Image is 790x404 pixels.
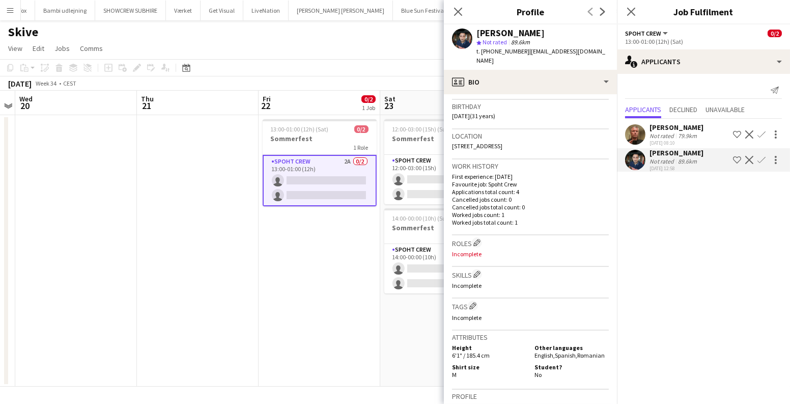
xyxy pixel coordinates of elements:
[625,106,661,113] span: Applicants
[362,104,375,112] div: 1 Job
[139,100,154,112] span: 21
[452,363,526,371] h5: Shirt size
[534,371,542,379] span: No
[650,140,703,146] div: [DATE] 08:10
[534,363,609,371] h5: Student?
[452,102,609,111] h3: Birthday
[18,100,33,112] span: 20
[452,392,609,401] h3: Profile
[384,223,498,232] h3: Sommerfest
[34,79,59,87] span: Week 34
[452,188,609,196] p: Applications total count: 4
[141,94,154,103] span: Thu
[452,371,457,379] span: M
[452,211,609,219] p: Worked jobs count: 1
[384,119,498,204] app-job-card: 12:00-03:00 (15h) (Sun)0/2Sommerfest1 RoleSpoht Crew0/212:00-03:00 (15h)
[669,106,697,113] span: Declined
[650,148,703,157] div: [PERSON_NAME]
[263,119,377,206] app-job-card: 13:00-01:00 (12h) (Sat)0/2Sommerfest1 RoleSpoht Crew2A0/213:00-01:00 (12h)
[509,38,532,46] span: 89.6km
[33,44,44,53] span: Edit
[625,30,669,37] button: Spoht Crew
[452,352,490,359] span: 6'1" / 185.4 cm
[384,208,498,293] app-job-card: 14:00-00:00 (10h) (Sun)0/2Sommerfest1 RoleSpoht Crew0/214:00-00:00 (10h)
[76,42,107,55] a: Comms
[392,214,452,222] span: 14:00-00:00 (10h) (Sun)
[452,269,609,280] h3: Skills
[476,29,545,38] div: [PERSON_NAME]
[271,125,329,133] span: 13:00-01:00 (12h) (Sat)
[555,352,577,359] span: Spanish ,
[676,157,699,165] div: 89.6km
[452,203,609,211] p: Cancelled jobs total count: 0
[392,125,452,133] span: 12:00-03:00 (15h) (Sun)
[452,180,609,188] p: Favourite job: Spoht Crew
[452,142,502,150] span: [STREET_ADDRESS]
[650,165,703,172] div: [DATE] 12:58
[50,42,74,55] a: Jobs
[63,79,76,87] div: CEST
[384,244,498,293] app-card-role: Spoht Crew0/214:00-00:00 (10h)
[384,134,498,143] h3: Sommerfest
[452,333,609,342] h3: Attributes
[393,1,454,20] button: Blue Sun Festival
[452,314,609,321] p: Incomplete
[452,237,609,248] h3: Roles
[361,95,376,103] span: 0/2
[263,94,271,103] span: Fri
[35,1,95,20] button: Bambi udlejning
[95,1,166,20] button: SHOWCREW SUBHIRE
[80,44,103,53] span: Comms
[452,131,609,141] h3: Location
[452,112,495,120] span: [DATE] (31 years)
[263,134,377,143] h3: Sommerfest
[483,38,507,46] span: Not rated
[8,24,38,40] h1: Skive
[261,100,271,112] span: 22
[577,352,605,359] span: Romanian
[383,100,396,112] span: 23
[476,47,529,55] span: t. [PHONE_NUMBER]
[534,352,555,359] span: English ,
[444,5,617,18] h3: Profile
[625,38,782,45] div: 13:00-01:00 (12h) (Sat)
[706,106,745,113] span: Unavailable
[452,173,609,180] p: First experience: [DATE]
[166,1,201,20] button: Værket
[676,132,699,140] div: 79.9km
[384,94,396,103] span: Sat
[625,30,661,37] span: Spoht Crew
[384,155,498,204] app-card-role: Spoht Crew0/212:00-03:00 (15h)
[650,123,703,132] div: [PERSON_NAME]
[452,344,526,352] h5: Height
[650,157,676,165] div: Not rated
[354,125,369,133] span: 0/2
[768,30,782,37] span: 0/2
[54,44,70,53] span: Jobs
[289,1,393,20] button: [PERSON_NAME] [PERSON_NAME]
[4,42,26,55] a: View
[650,132,676,140] div: Not rated
[452,196,609,203] p: Cancelled jobs count: 0
[201,1,243,20] button: Get Visual
[263,155,377,206] app-card-role: Spoht Crew2A0/213:00-01:00 (12h)
[452,282,609,289] p: Incomplete
[476,47,605,64] span: | [EMAIL_ADDRESS][DOMAIN_NAME]
[452,219,609,226] p: Worked jobs total count: 1
[19,94,33,103] span: Wed
[444,70,617,94] div: Bio
[8,44,22,53] span: View
[617,5,790,18] h3: Job Fulfilment
[243,1,289,20] button: LiveNation
[617,49,790,74] div: Applicants
[354,144,369,151] span: 1 Role
[452,301,609,311] h3: Tags
[452,161,609,171] h3: Work history
[452,250,609,258] p: Incomplete
[8,78,32,89] div: [DATE]
[534,344,609,352] h5: Other languages
[29,42,48,55] a: Edit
